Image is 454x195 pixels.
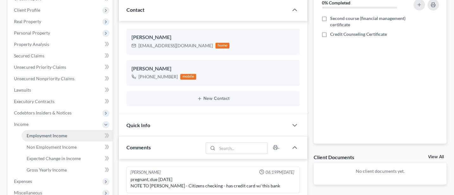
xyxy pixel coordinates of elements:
[14,30,50,36] span: Personal Property
[27,144,77,150] span: Non Employment Income
[126,144,151,150] span: Comments
[14,7,40,13] span: Client Profile
[138,74,178,80] div: [PHONE_NUMBER]
[14,42,49,47] span: Property Analysis
[14,121,29,127] span: Income
[14,179,32,184] span: Expenses
[126,7,144,13] span: Contact
[22,141,112,153] a: Non Employment Income
[22,164,112,176] a: Gross Yearly Income
[126,122,150,128] span: Quick Info
[14,87,31,93] span: Lawsuits
[319,168,441,174] p: No client documents yet.
[9,73,112,84] a: Unsecured Nonpriority Claims
[14,19,41,24] span: Real Property
[14,53,44,58] span: Secured Claims
[330,15,408,28] span: Second course (financial management) certificate
[131,34,295,41] div: [PERSON_NAME]
[428,155,444,159] a: View All
[131,176,296,189] div: pregnant, due [DATE] NOTE TO [PERSON_NAME] - Citizens checking - has credit card w/ this bank
[9,50,112,62] a: Secured Claims
[22,130,112,141] a: Employment Income
[330,31,387,37] span: Credit Counseling Certificate
[138,42,213,49] div: [EMAIL_ADDRESS][DOMAIN_NAME]
[314,154,354,160] div: Client Documents
[131,169,161,175] div: [PERSON_NAME]
[14,64,66,70] span: Unsecured Priority Claims
[14,110,72,115] span: Codebtors Insiders & Notices
[9,84,112,96] a: Lawsuits
[265,169,294,175] span: 06:19PM[DATE]
[9,96,112,107] a: Executory Contracts
[9,39,112,50] a: Property Analysis
[27,133,67,138] span: Employment Income
[27,156,81,161] span: Expected Change in Income
[14,76,74,81] span: Unsecured Nonpriority Claims
[14,99,54,104] span: Executory Contracts
[9,62,112,73] a: Unsecured Priority Claims
[180,74,196,80] div: mobile
[131,96,295,101] button: New Contact
[131,65,295,73] div: [PERSON_NAME]
[217,143,267,153] input: Search...
[27,167,67,172] span: Gross Yearly Income
[22,153,112,164] a: Expected Change in Income
[215,43,229,49] div: home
